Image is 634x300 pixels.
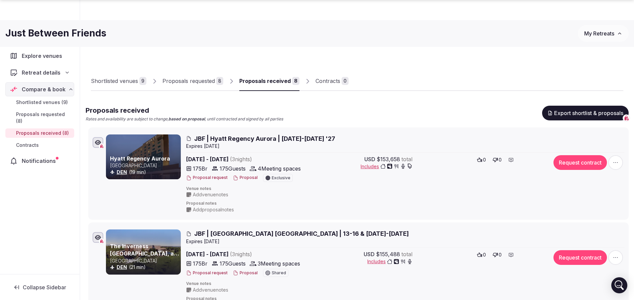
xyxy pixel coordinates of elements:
[315,77,340,85] div: Contracts
[258,165,301,173] span: 4 Meeting spaces
[5,110,74,126] a: Proposals requested (8)
[272,271,286,275] span: Shared
[220,165,246,173] span: 175 Guests
[16,111,72,124] span: Proposals requested (8)
[292,77,299,85] div: 8
[5,128,74,138] a: Proposals received (8)
[22,52,65,60] span: Explore venues
[364,155,375,163] span: USD
[186,281,624,287] span: Venue notes
[5,98,74,107] a: Shortlisted venues (9)
[584,30,614,37] span: My Retreats
[22,157,58,165] span: Notifications
[91,77,138,85] div: Shortlisted venues
[491,155,504,165] button: 0
[186,155,304,163] span: [DATE] - [DATE]
[239,72,299,91] a: Proposals received8
[193,191,228,198] span: Add venue notes
[186,270,228,276] button: Proposal request
[22,69,60,77] span: Retreat details
[483,252,486,258] span: 0
[499,157,502,163] span: 0
[578,25,629,42] button: My Retreats
[168,116,205,121] strong: based on proposal
[86,106,283,115] h2: Proposals received
[220,260,246,268] span: 175 Guests
[401,250,412,258] span: total
[16,99,68,106] span: Shortlisted venues (9)
[475,155,488,165] button: 0
[475,250,488,260] button: 0
[542,106,629,120] button: Export shortlist & proposals
[342,77,349,85] div: 0
[499,252,502,258] span: 0
[110,155,170,162] a: Hyatt Regency Aurora
[110,243,179,265] a: The Inverness [GEOGRAPHIC_DATA], a [GEOGRAPHIC_DATA]
[483,157,486,163] span: 0
[110,162,179,169] p: [GEOGRAPHIC_DATA]
[22,85,66,93] span: Compare & book
[110,264,179,271] div: (21 min)
[16,130,69,136] span: Proposals received (8)
[117,169,127,175] a: DEN
[5,154,74,168] a: Notifications
[230,156,252,163] span: ( 3 night s )
[5,140,74,150] a: Contracts
[611,277,627,293] div: Open Intercom Messenger
[258,260,300,268] span: 3 Meeting spaces
[186,201,624,206] span: Proposal notes
[186,143,624,149] div: Expire s [DATE]
[110,169,179,176] div: (19 min)
[194,229,409,238] span: JBF | [GEOGRAPHIC_DATA] [GEOGRAPHIC_DATA] | 13-16 & [DATE]-[DATE]
[233,270,258,276] button: Proposal
[5,280,74,295] button: Collapse Sidebar
[233,175,258,181] button: Proposal
[239,77,291,85] div: Proposals received
[110,258,179,264] p: [GEOGRAPHIC_DATA]
[193,206,234,213] span: Add proposal notes
[86,116,283,122] p: Rates and availability are subject to change, , until contracted and signed by all parties
[91,72,146,91] a: Shortlisted venues9
[367,258,412,265] button: Includes
[5,49,74,63] a: Explore venues
[162,72,223,91] a: Proposals requested8
[272,176,290,180] span: Exclusive
[401,155,412,163] span: total
[376,250,400,258] span: $155,488
[23,284,66,291] span: Collapse Sidebar
[186,186,624,192] span: Venue notes
[193,260,208,268] span: 175 Br
[186,238,624,245] div: Expire s [DATE]
[162,77,215,85] div: Proposals requested
[364,250,375,258] span: USD
[186,250,304,258] span: [DATE] - [DATE]
[194,134,335,143] span: JBF | Hyatt Regency Aurora | [DATE]-[DATE] '27
[5,27,106,40] h1: Just Between Friends
[553,155,607,170] button: Request contract
[361,163,412,170] button: Includes
[139,77,146,85] div: 9
[491,250,504,260] button: 0
[117,264,127,270] a: DEN
[377,155,400,163] span: $153,658
[216,77,223,85] div: 8
[230,251,252,258] span: ( 3 night s )
[193,287,228,293] span: Add venue notes
[186,175,228,181] button: Proposal request
[16,142,39,148] span: Contracts
[553,250,607,265] button: Request contract
[193,165,208,173] span: 175 Br
[315,72,349,91] a: Contracts0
